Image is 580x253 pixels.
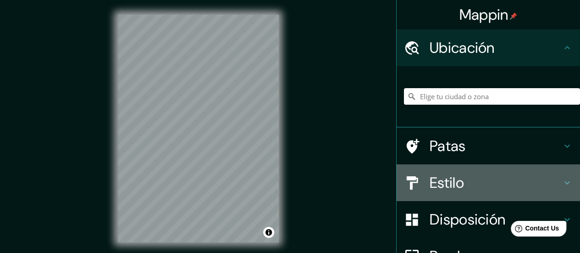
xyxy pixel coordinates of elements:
div: Ubicación [397,29,580,66]
div: Disposición [397,201,580,238]
font: Patas [430,136,466,156]
div: Estilo [397,164,580,201]
iframe: Lanzador de widgets de ayuda [498,217,570,243]
img: pin-icon.png [510,12,517,20]
button: Activar o desactivar atribución [263,227,274,238]
font: Disposición [430,210,505,229]
canvas: Mapa [118,15,279,242]
font: Estilo [430,173,464,192]
font: Mappin [459,5,508,24]
font: Ubicación [430,38,495,57]
div: Patas [397,128,580,164]
input: Elige tu ciudad o zona [404,88,580,105]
